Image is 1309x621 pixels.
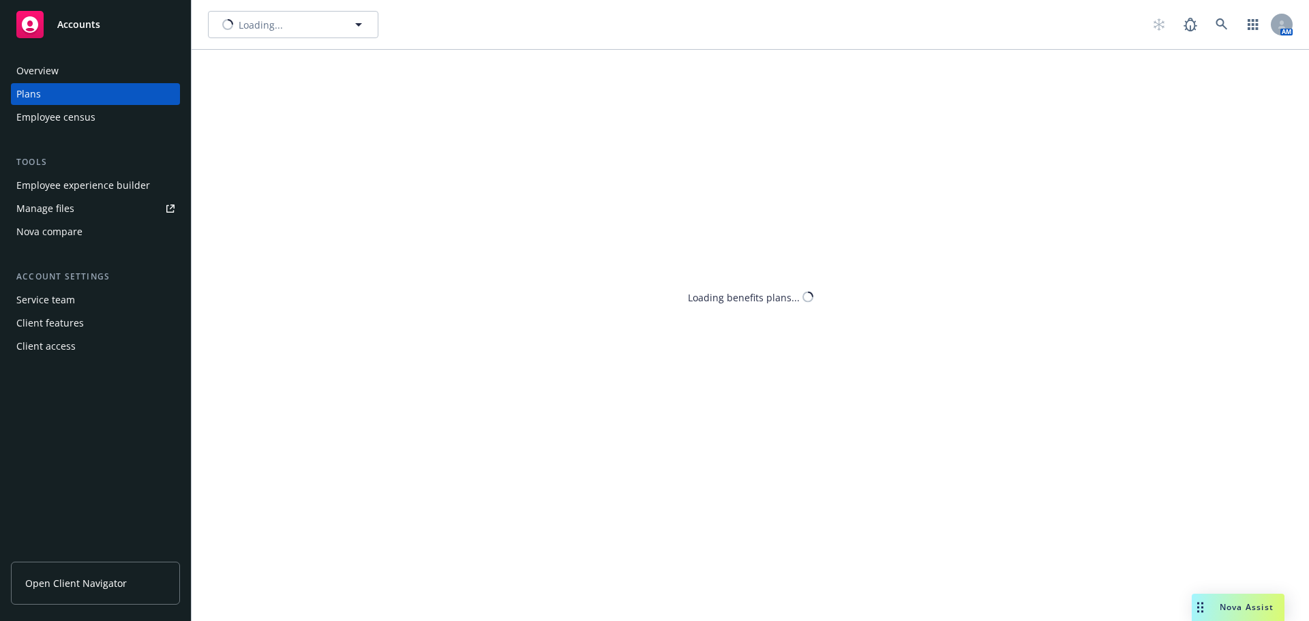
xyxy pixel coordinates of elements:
a: Service team [11,289,180,311]
span: Nova Assist [1220,601,1274,613]
a: Accounts [11,5,180,44]
a: Switch app [1239,11,1267,38]
div: Client features [16,312,84,334]
a: Search [1208,11,1235,38]
div: Overview [16,60,59,82]
a: Nova compare [11,221,180,243]
div: Plans [16,83,41,105]
div: Service team [16,289,75,311]
a: Report a Bug [1177,11,1204,38]
div: Client access [16,335,76,357]
span: Open Client Navigator [25,576,127,590]
div: Employee experience builder [16,175,150,196]
span: Loading... [239,18,283,32]
div: Employee census [16,106,95,128]
div: Drag to move [1192,594,1209,621]
a: Overview [11,60,180,82]
a: Client access [11,335,180,357]
div: Manage files [16,198,74,219]
a: Employee experience builder [11,175,180,196]
div: Tools [11,155,180,169]
a: Manage files [11,198,180,219]
a: Client features [11,312,180,334]
span: Accounts [57,19,100,30]
a: Plans [11,83,180,105]
button: Loading... [208,11,378,38]
div: Account settings [11,270,180,284]
a: Employee census [11,106,180,128]
button: Nova Assist [1192,594,1284,621]
div: Loading benefits plans... [688,290,800,304]
div: Nova compare [16,221,82,243]
a: Start snowing [1145,11,1173,38]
